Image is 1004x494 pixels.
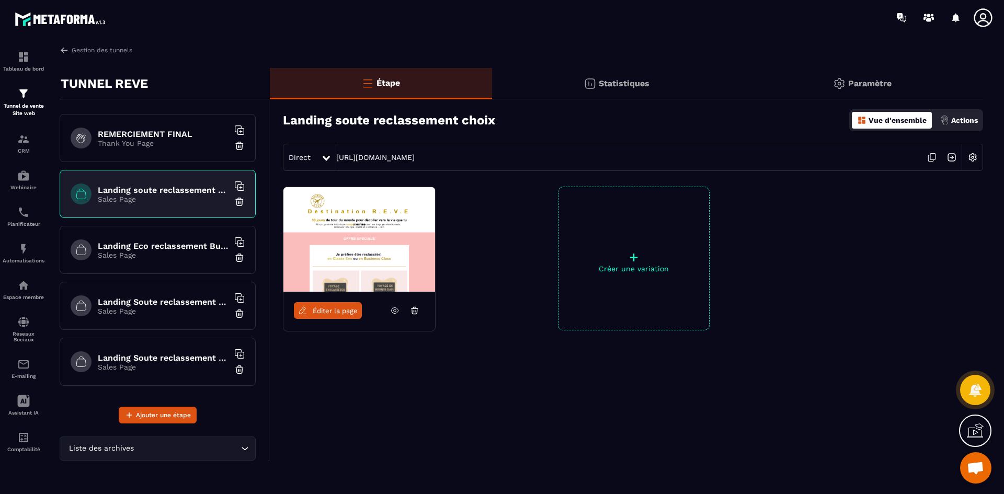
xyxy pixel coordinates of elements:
[3,235,44,271] a: automationsautomationsAutomatisations
[584,77,596,90] img: stats.20deebd0.svg
[136,410,191,420] span: Ajouter une étape
[376,78,400,88] p: Étape
[283,187,435,292] img: image
[3,331,44,342] p: Réseaux Sociaux
[3,350,44,387] a: emailemailE-mailing
[17,243,30,255] img: automations
[940,116,949,125] img: actions.d6e523a2.png
[3,423,44,460] a: accountantaccountantComptabilité
[17,431,30,444] img: accountant
[3,43,44,79] a: formationformationTableau de bord
[361,77,374,89] img: bars-o.4a397970.svg
[60,45,69,55] img: arrow
[336,153,415,162] a: [URL][DOMAIN_NAME]
[234,308,245,319] img: trash
[98,185,229,195] h6: Landing soute reclassement choix
[294,302,362,319] a: Éditer la page
[3,221,44,227] p: Planificateur
[15,9,109,29] img: logo
[3,308,44,350] a: social-networksocial-networkRéseaux Sociaux
[3,446,44,452] p: Comptabilité
[3,294,44,300] p: Espace membre
[234,141,245,151] img: trash
[869,116,927,124] p: Vue d'ensemble
[17,133,30,145] img: formation
[960,452,991,484] div: Ouvrir le chat
[313,307,358,315] span: Éditer la page
[17,206,30,219] img: scheduler
[833,77,846,90] img: setting-gr.5f69749f.svg
[3,185,44,190] p: Webinaire
[857,116,866,125] img: dashboard-orange.40269519.svg
[599,78,649,88] p: Statistiques
[234,252,245,263] img: trash
[3,162,44,198] a: automationsautomationsWebinaire
[60,436,256,461] div: Search for option
[17,87,30,100] img: formation
[3,102,44,117] p: Tunnel de vente Site web
[98,363,229,371] p: Sales Page
[3,258,44,263] p: Automatisations
[60,45,132,55] a: Gestion des tunnels
[98,129,229,139] h6: REMERCIEMENT FINAL
[98,195,229,203] p: Sales Page
[98,251,229,259] p: Sales Page
[283,113,495,128] h3: Landing soute reclassement choix
[3,410,44,416] p: Assistant IA
[3,148,44,154] p: CRM
[848,78,892,88] p: Paramètre
[3,271,44,308] a: automationsautomationsEspace membre
[3,79,44,125] a: formationformationTunnel de vente Site web
[17,169,30,182] img: automations
[3,66,44,72] p: Tableau de bord
[234,364,245,375] img: trash
[98,307,229,315] p: Sales Page
[951,116,978,124] p: Actions
[942,147,962,167] img: arrow-next.bcc2205e.svg
[234,197,245,207] img: trash
[61,73,148,94] p: TUNNEL REVE
[3,198,44,235] a: schedulerschedulerPlanificateur
[98,139,229,147] p: Thank You Page
[17,358,30,371] img: email
[3,373,44,379] p: E-mailing
[558,250,709,265] p: +
[119,407,197,423] button: Ajouter une étape
[963,147,983,167] img: setting-w.858f3a88.svg
[98,297,229,307] h6: Landing Soute reclassement Eco paiement
[66,443,136,454] span: Liste des archives
[98,241,229,251] h6: Landing Eco reclassement Business paiement
[558,265,709,273] p: Créer une variation
[17,316,30,328] img: social-network
[17,279,30,292] img: automations
[17,51,30,63] img: formation
[98,353,229,363] h6: Landing Soute reclassement Business paiement
[136,443,238,454] input: Search for option
[3,125,44,162] a: formationformationCRM
[289,153,311,162] span: Direct
[3,387,44,423] a: Assistant IA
